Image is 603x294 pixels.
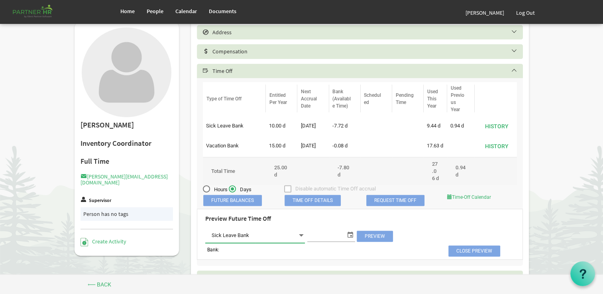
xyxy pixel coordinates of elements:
[361,137,392,155] td: is template cell column header Scheduled
[361,117,392,135] td: is template cell column header Scheduled
[82,27,171,117] img: User with no profile picture
[332,89,351,109] span: Bank (Available Time)
[447,137,475,155] td: is template cell column header Used Previous Year
[475,117,517,135] td: is Command column column header
[297,117,329,135] td: 9/1/2025 column header Next Accrual Date
[451,85,464,112] span: Used Previous Year
[447,157,475,185] td: 7.50 column header Used Previous Year
[361,157,392,185] td: 0.00 column header Scheduled
[203,68,529,74] h5: Time Off
[206,96,242,102] span: Type of Time Off
[346,229,355,240] span: select
[510,2,541,24] a: Log Out
[266,157,297,185] td: 25.00 column header Entitled Per Year
[427,89,438,109] span: Used This Year
[364,92,381,105] span: Scheduled
[424,117,447,135] td: 9.44 d is template cell column header Used This Year
[447,194,491,200] a: Time-Off Calendar
[460,2,510,24] a: [PERSON_NAME]
[203,29,529,35] h5: Address
[480,120,514,131] button: History
[81,238,88,246] img: Create Activity
[203,68,208,74] span: Select
[301,89,317,109] span: Next Accrual Date
[229,186,251,193] span: Days
[395,92,413,105] span: Pending Time
[203,274,529,281] h5: Emergency Contact
[81,157,173,165] h4: Full Time
[203,49,208,54] span: Select
[475,157,517,185] td: column header
[81,238,126,245] a: Create Activity
[205,215,515,222] h3: Preview Future Time Off
[329,117,361,135] td: -7.72 d is template cell column header Bank (Available Time)
[175,8,197,15] span: Calendar
[392,117,424,135] td: is template cell column header Pending Time
[329,137,361,155] td: -0.08 d is template cell column header Bank (Available Time)
[209,8,236,15] span: Documents
[81,139,173,148] h2: Inventory Coordinator
[81,173,168,186] a: [PERSON_NAME][EMAIL_ADDRESS][DOMAIN_NAME]
[424,137,447,155] td: 17.63 d is template cell column header Used This Year
[147,8,163,15] span: People
[120,8,135,15] span: Home
[392,157,424,185] td: 0.00 column header Pending Time
[266,117,297,135] td: 10.00 d is template cell column header Entitled Per Year
[366,195,424,206] a: Request Time Off
[392,137,424,155] td: is template cell column header Pending Time
[475,137,517,155] td: is Command column column header
[203,195,262,206] span: Future Balances
[266,137,297,155] td: 15.00 d is template cell column header Entitled Per Year
[203,117,266,135] td: Sick Leave Bank column header Type of Time Off
[83,210,171,218] div: Person has no tags
[89,198,111,203] label: Supervisor
[297,157,329,185] td: column header Next Accrual Date
[81,121,173,129] h2: [PERSON_NAME]
[203,48,529,55] h5: Compensation
[285,195,341,206] span: Time Off Details
[448,245,500,257] span: Close Preview
[203,29,208,35] span: Select
[297,137,329,155] td: 8/31/2025 column header Next Accrual Date
[424,157,447,185] td: 216.50 column header Used This Year
[329,157,361,185] td: -62.38 column header Bank (Available Time)
[203,186,228,193] span: Hours
[269,92,287,105] span: Entitled Per Year
[203,137,266,155] td: Vacation Bank column header Type of Time Off
[201,247,442,253] div: Bank:
[203,157,266,185] td: column header Type of Time Off
[480,140,514,151] button: History
[357,231,393,242] span: Preview
[447,117,475,135] td: 0.94 d is template cell column header Used Previous Year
